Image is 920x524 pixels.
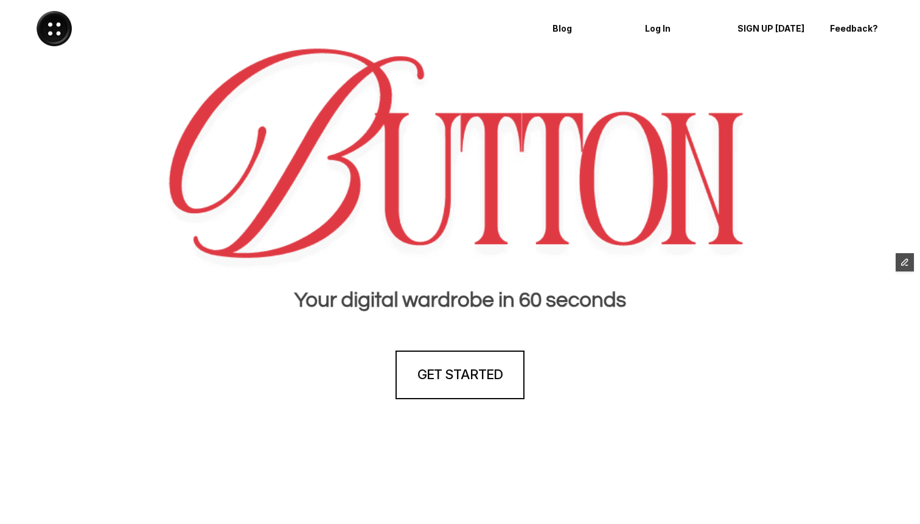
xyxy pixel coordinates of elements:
a: GET STARTED [396,351,524,399]
a: Blog [544,13,630,44]
a: SIGN UP [DATE] [729,13,815,44]
p: Log In [645,24,714,34]
button: Edit Framer Content [896,253,914,271]
h4: GET STARTED [417,365,503,384]
p: Blog [552,24,622,34]
p: Feedback? [830,24,899,34]
strong: Your digital wardrobe in 60 seconds [294,289,626,311]
a: Log In [636,13,723,44]
p: SIGN UP [DATE] [737,24,807,34]
a: Feedback? [821,13,908,44]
